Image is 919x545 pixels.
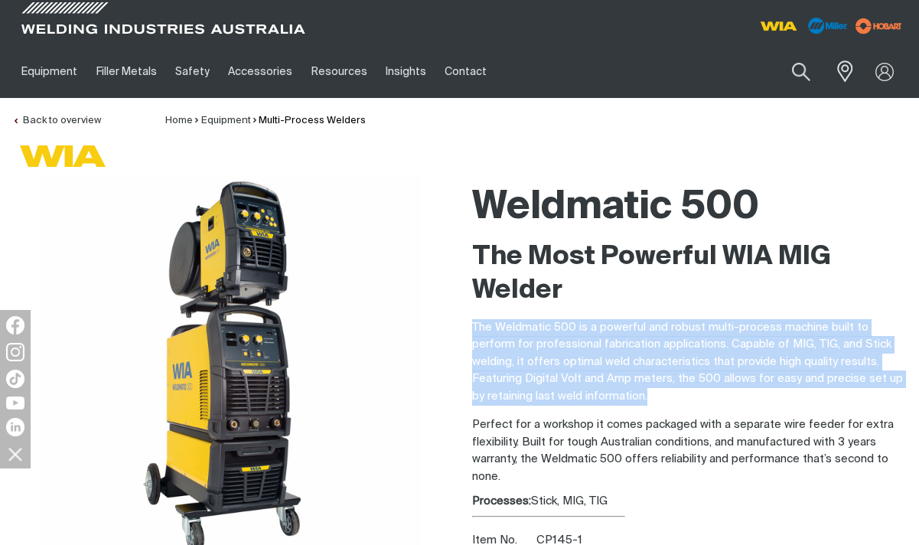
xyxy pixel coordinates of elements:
[472,416,908,485] p: Perfect for a workshop it comes packaged with a separate wire feeder for extra flexibility. Built...
[851,15,907,38] img: miller
[435,45,496,98] a: Contact
[6,343,24,361] img: Instagram
[12,45,683,98] nav: Main
[12,116,101,126] a: Back to overview of Multi-Process Welders
[302,45,376,98] a: Resources
[86,45,165,98] a: Filler Metals
[472,493,908,511] div: Stick, MIG, TIG
[12,45,86,98] a: Equipment
[472,240,908,308] h2: The Most Powerful WIA MIG Welder
[376,45,435,98] a: Insights
[219,45,301,98] a: Accessories
[472,319,908,406] p: The Weldmatic 500 is a powerful and robust multi-process machine built to perform for professiona...
[6,397,24,410] img: YouTube
[775,54,827,90] button: Search products
[6,370,24,388] img: TikTok
[165,113,366,129] nav: Breadcrumb
[166,45,219,98] a: Safety
[756,54,827,90] input: Product name or item number...
[2,441,28,467] img: hide socials
[6,316,24,335] img: Facebook
[201,116,251,126] a: Equipment
[472,183,908,233] h1: Weldmatic 500
[6,418,24,436] img: LinkedIn
[165,116,193,126] a: Home
[472,495,531,507] strong: Processes:
[259,116,366,126] a: Multi-Process Welders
